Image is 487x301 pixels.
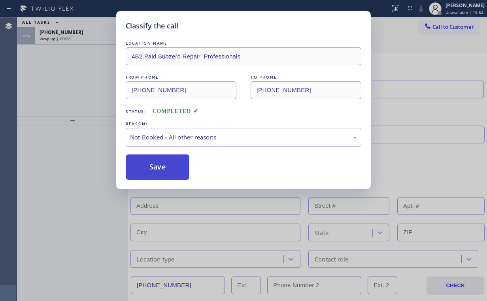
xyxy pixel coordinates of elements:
h5: Classify the call [126,21,178,31]
input: To phone [251,81,361,99]
input: From phone [126,81,236,99]
div: LOCATION NAME [126,39,361,47]
div: Not Booked - All other reasons [130,133,357,142]
div: FROM PHONE [126,73,236,81]
div: REASON: [126,120,361,128]
button: Save [126,154,189,180]
div: TO PHONE [251,73,361,81]
span: COMPLETED [153,108,198,114]
span: Status: [126,109,146,114]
